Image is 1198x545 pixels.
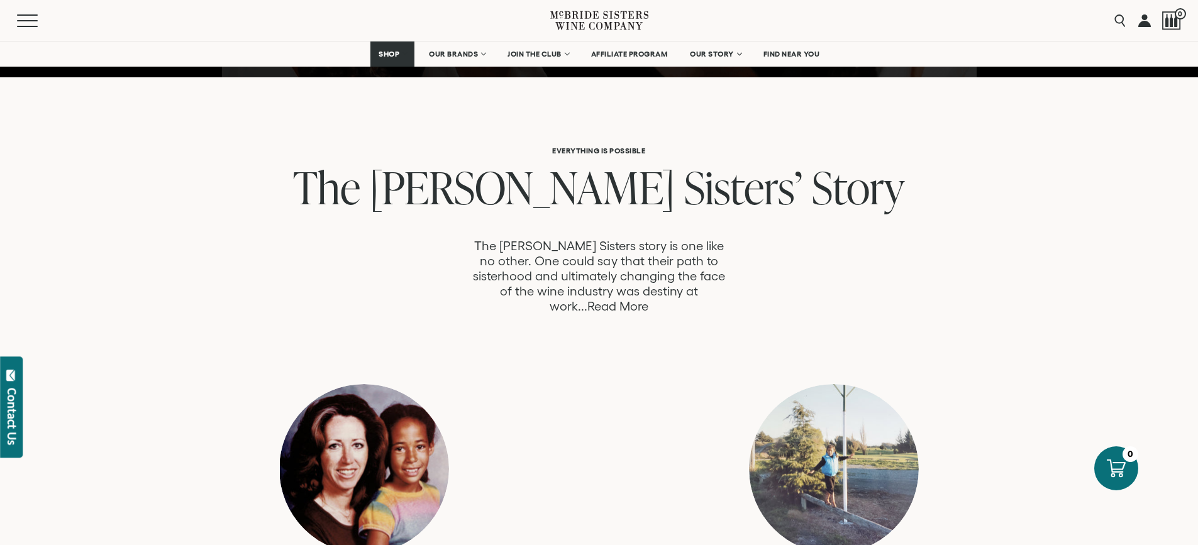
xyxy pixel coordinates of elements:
[370,157,675,217] span: [PERSON_NAME]
[17,14,62,27] button: Mobile Menu Trigger
[763,50,820,58] span: FIND NEAR YOU
[429,50,478,58] span: OUR BRANDS
[690,50,734,58] span: OUR STORY
[499,41,577,67] a: JOIN THE CLUB
[682,41,749,67] a: OUR STORY
[187,146,1010,155] h6: Everything is Possible
[421,41,493,67] a: OUR BRANDS
[370,41,414,67] a: SHOP
[1123,446,1138,462] div: 0
[583,41,676,67] a: AFFILIATE PROGRAM
[507,50,562,58] span: JOIN THE CLUB
[591,50,668,58] span: AFFILIATE PROGRAM
[755,41,828,67] a: FIND NEAR YOU
[468,238,729,314] p: The [PERSON_NAME] Sisters story is one like no other. One could say that their path to sisterhood...
[6,388,18,445] div: Contact Us
[379,50,400,58] span: SHOP
[812,157,904,217] span: Story
[293,157,360,217] span: The
[1175,8,1186,19] span: 0
[587,299,648,314] a: Read More
[684,157,802,217] span: Sisters’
